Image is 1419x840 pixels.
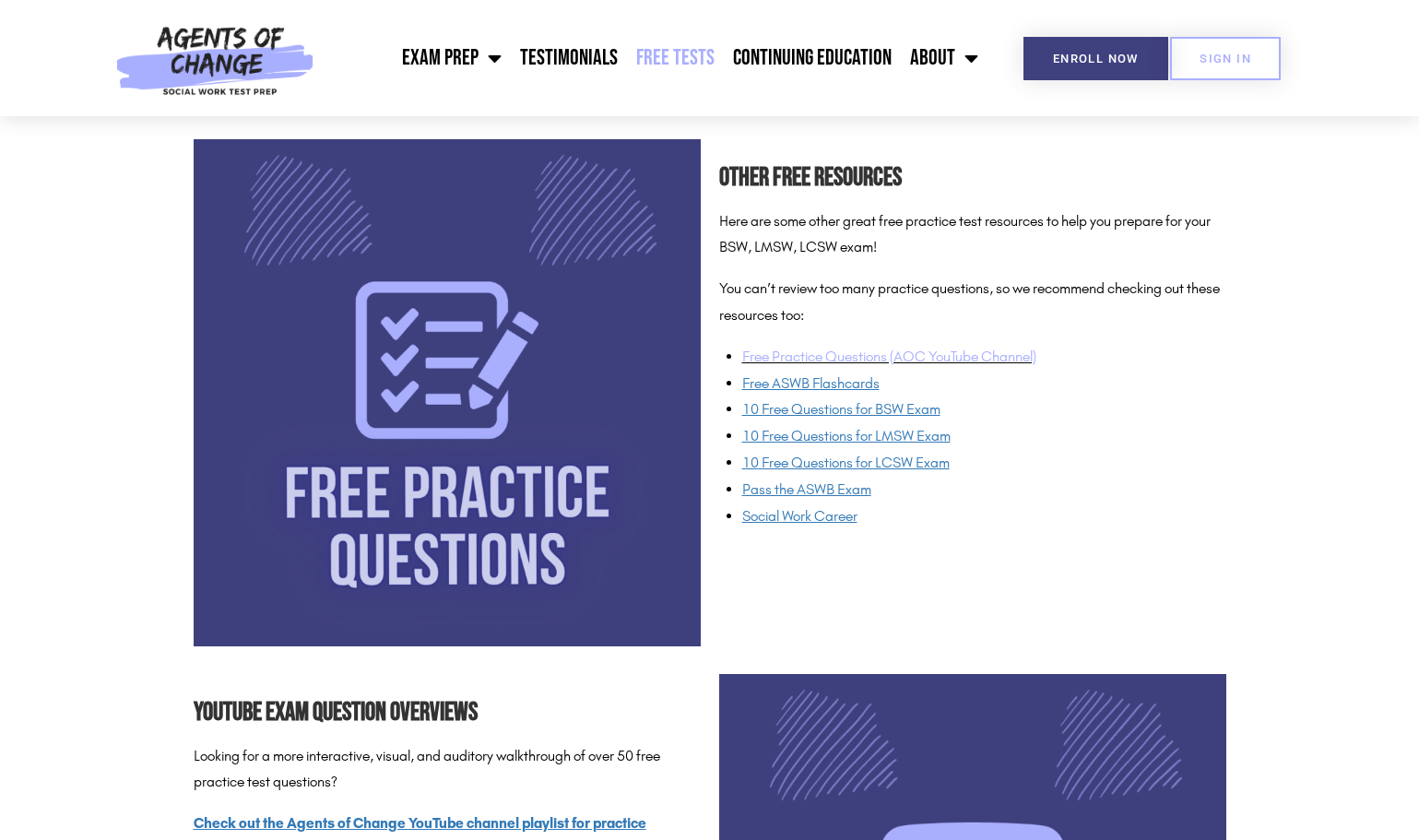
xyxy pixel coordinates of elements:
[742,480,871,498] span: Pass the ASWB Exam
[742,507,857,525] a: Social Work Career
[719,276,1226,329] p: You can’t review too many practice questions, so we recommend checking out these resources too:
[1023,37,1168,80] a: Enroll Now
[742,348,1036,365] a: Free Practice Questions (AOC YouTube Channel)
[194,692,701,734] h2: YouTube Exam Question Overviews
[742,427,951,444] a: 10 Free Questions for LMSW Exam
[511,35,627,81] a: Testimonials
[627,35,724,81] a: Free Tests
[742,480,875,498] a: Pass the ASWB Exam
[724,35,901,81] a: Continuing Education
[1170,37,1281,80] a: SIGN IN
[719,158,1226,199] h2: Other Free Resources
[324,35,987,81] nav: Menu
[901,35,987,81] a: About
[393,35,511,81] a: Exam Prep
[742,400,940,418] a: 10 Free Questions for BSW Exam
[1200,53,1251,65] span: SIGN IN
[742,374,880,392] a: Free ASWB Flashcards
[1053,53,1139,65] span: Enroll Now
[194,743,701,797] p: Looking for a more interactive, visual, and auditory walkthrough of over 50 free practice test qu...
[719,208,1226,262] p: Here are some other great free practice test resources to help you prepare for your BSW, LMSW, LC...
[742,454,950,471] a: 10 Free Questions for LCSW Exam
